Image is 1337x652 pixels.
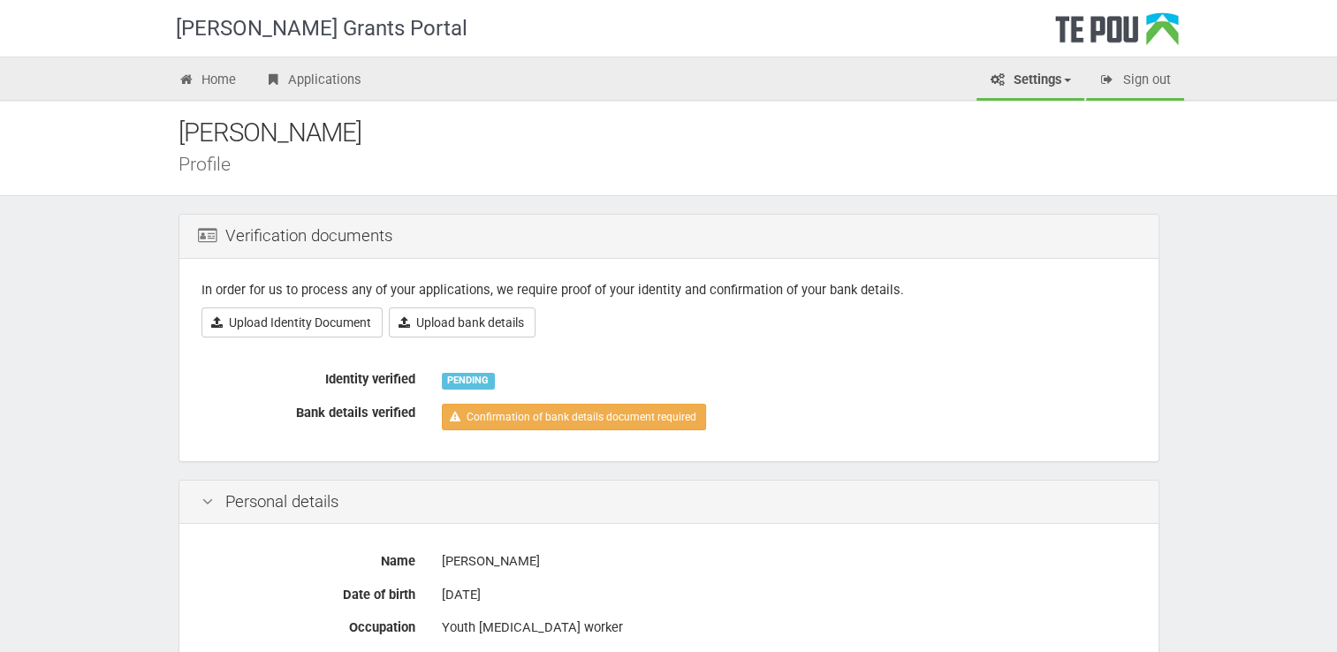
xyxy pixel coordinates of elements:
[389,307,536,337] a: Upload bank details
[179,215,1158,259] div: Verification documents
[201,307,383,337] a: Upload Identity Document
[1086,62,1184,101] a: Sign out
[179,155,1186,173] div: Profile
[976,62,1084,101] a: Settings
[188,612,429,637] label: Occupation
[201,281,1136,299] p: In order for us to process any of your applications, we require proof of your identity and confir...
[442,580,1136,610] div: [DATE]
[179,481,1158,525] div: Personal details
[1055,12,1179,57] div: Te Pou Logo
[188,580,429,604] label: Date of birth
[165,62,250,101] a: Home
[442,612,1136,643] div: Youth [MEDICAL_DATA] worker
[188,546,429,571] label: Name
[188,398,429,422] label: Bank details verified
[442,373,495,389] div: PENDING
[179,114,1186,152] div: [PERSON_NAME]
[251,62,375,101] a: Applications
[442,404,706,430] a: Confirmation of bank details document required
[442,546,1136,577] div: [PERSON_NAME]
[188,364,429,389] label: Identity verified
